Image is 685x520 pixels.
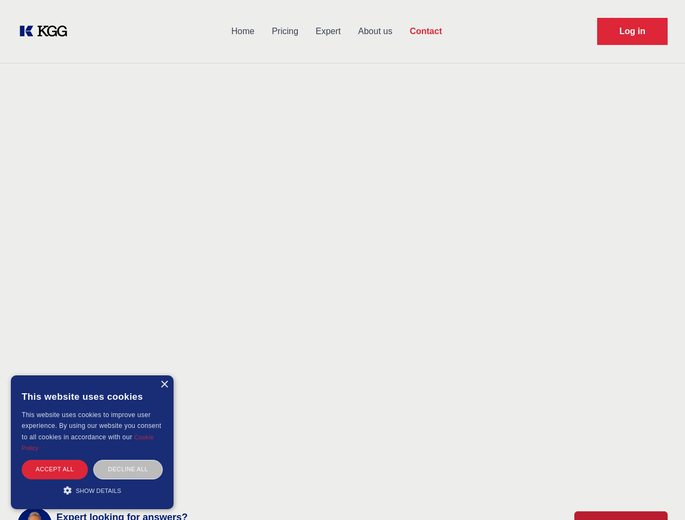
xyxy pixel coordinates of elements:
[631,468,685,520] iframe: Chat Widget
[93,460,163,479] div: Decline all
[307,17,349,45] a: Expert
[597,18,668,45] a: Request Demo
[17,23,76,40] a: KOL Knowledge Platform: Talk to Key External Experts (KEE)
[263,17,307,45] a: Pricing
[222,17,263,45] a: Home
[22,411,161,441] span: This website uses cookies to improve user experience. By using our website you consent to all coo...
[160,381,168,389] div: Close
[76,487,121,494] span: Show details
[22,460,88,479] div: Accept all
[22,434,154,451] a: Cookie Policy
[22,383,163,409] div: This website uses cookies
[22,485,163,496] div: Show details
[401,17,451,45] a: Contact
[349,17,401,45] a: About us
